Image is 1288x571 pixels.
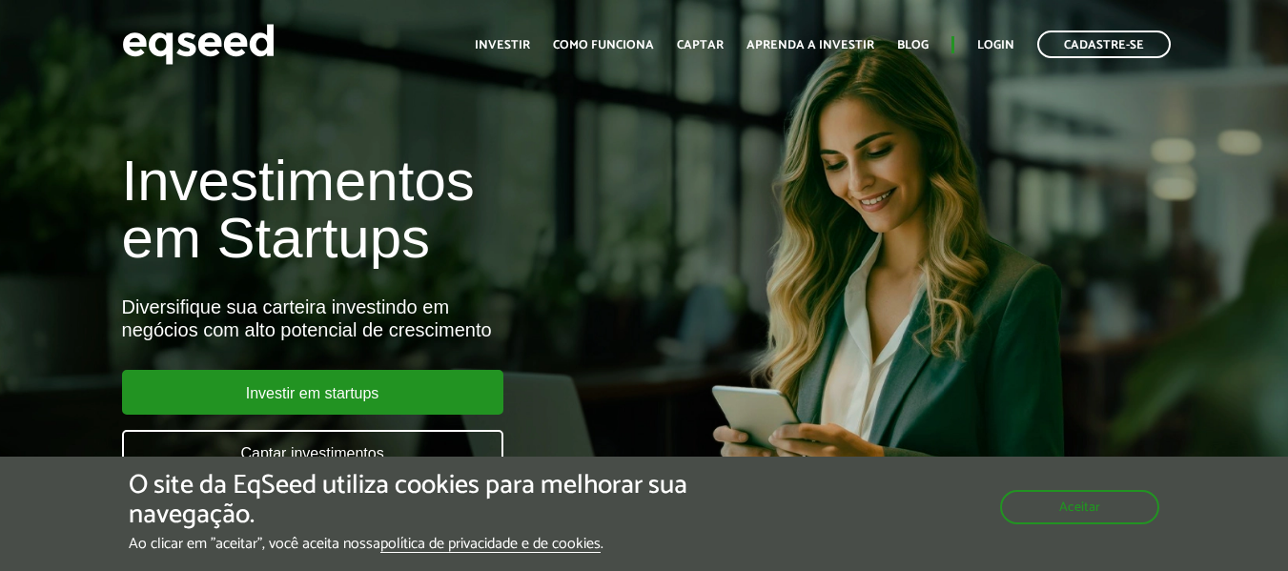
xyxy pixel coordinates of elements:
[129,471,746,530] h5: O site da EqSeed utiliza cookies para melhorar sua navegação.
[122,370,503,415] a: Investir em startups
[475,39,530,51] a: Investir
[897,39,929,51] a: Blog
[122,19,275,70] img: EqSeed
[380,537,601,553] a: política de privacidade e de cookies
[122,153,738,267] h1: Investimentos em Startups
[977,39,1014,51] a: Login
[122,430,503,475] a: Captar investimentos
[1037,31,1171,58] a: Cadastre-se
[677,39,724,51] a: Captar
[553,39,654,51] a: Como funciona
[1000,490,1159,524] button: Aceitar
[122,296,738,341] div: Diversifique sua carteira investindo em negócios com alto potencial de crescimento
[129,535,746,553] p: Ao clicar em "aceitar", você aceita nossa .
[746,39,874,51] a: Aprenda a investir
